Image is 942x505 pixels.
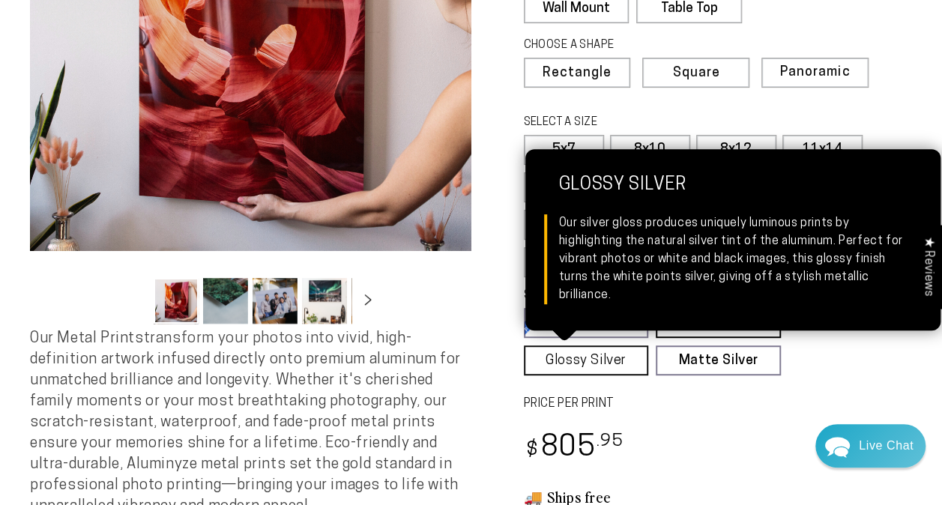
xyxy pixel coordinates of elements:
span: Panoramic [780,65,850,79]
div: Click to open Judge.me floating reviews tab [914,225,942,308]
label: 20x24 [524,210,604,240]
strong: Glossy Silver [559,175,907,214]
div: Our silver gloss produces uniquely luminous prints by highlighting the natural silver tint of the... [559,214,907,304]
span: Rectangle [543,67,612,80]
bdi: 805 [524,434,624,463]
label: 11x14 [782,135,863,165]
legend: CHOOSE A SHAPE [524,37,731,54]
a: Glossy Silver [524,345,649,375]
label: 5x7 [524,135,604,165]
button: Load image 4 in gallery view [302,278,347,324]
legend: SELECT A FINISH [524,288,751,304]
sup: .95 [597,433,624,450]
button: Load image 2 in gallery view [203,278,248,324]
label: 8x12 [696,135,776,165]
span: $ [526,441,539,461]
button: Load image 1 in gallery view [154,278,199,324]
label: 24x36 [524,247,604,277]
a: Glossy White [524,308,649,338]
label: 8x10 [610,135,690,165]
button: Load image 3 in gallery view [253,278,298,324]
div: Chat widget toggle [815,424,926,468]
span: Square [672,67,719,80]
legend: SELECT A SIZE [524,115,751,131]
label: 11x17 [524,172,604,202]
a: Matte Silver [656,345,781,375]
button: Slide left [116,284,149,317]
button: Slide right [351,284,384,317]
div: Contact Us Directly [859,424,914,468]
label: PRICE PER PRINT [524,396,913,413]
